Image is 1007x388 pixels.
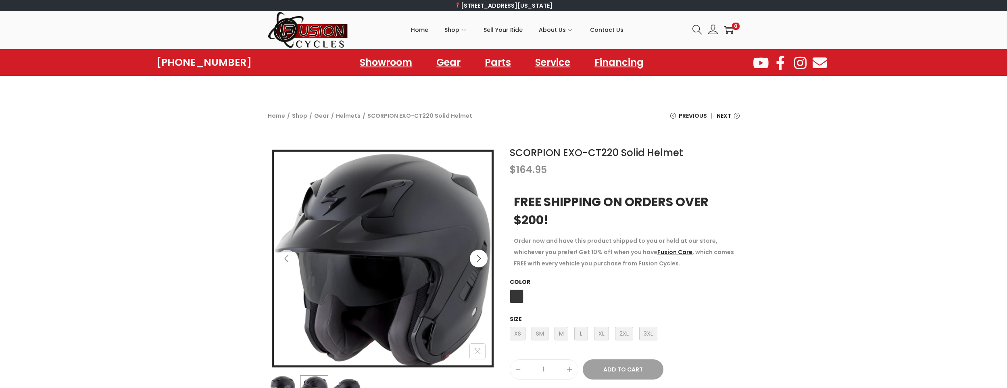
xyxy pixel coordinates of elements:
[717,110,740,127] a: Next
[657,248,692,256] a: Fusion Care
[470,250,488,267] button: Next
[278,250,296,267] button: Previous
[510,163,547,176] bdi: 164.95
[444,20,459,40] span: Shop
[292,112,307,120] a: Shop
[574,327,588,340] span: L
[590,12,623,48] a: Contact Us
[510,315,522,323] label: Size
[586,53,652,72] a: Financing
[156,57,252,68] a: [PHONE_NUMBER]
[532,327,548,340] span: SM
[590,20,623,40] span: Contact Us
[510,364,578,375] input: Product quantity
[309,110,312,121] span: /
[594,327,609,340] span: XL
[539,20,566,40] span: About Us
[268,11,348,49] img: Woostify retina logo
[348,12,686,48] nav: Primary navigation
[510,278,530,286] label: Color
[455,2,461,8] img: 📍
[314,112,329,120] a: Gear
[510,163,516,176] span: $
[428,53,469,72] a: Gear
[411,12,428,48] a: Home
[367,110,472,121] span: SCORPION EXO-CT220 Solid Helmet
[724,25,734,35] a: 0
[679,110,707,121] span: Previous
[484,20,523,40] span: Sell Your Ride
[484,12,523,48] a: Sell Your Ride
[455,2,552,10] a: [STREET_ADDRESS][US_STATE]
[336,112,361,120] a: Helmets
[527,53,578,72] a: Service
[670,110,707,127] a: Previous
[583,359,663,380] button: Add to Cart
[514,235,736,269] p: Order now and have this product shipped to you or held at our store, whichever you prefer! Get 10...
[514,193,736,229] h3: FREE SHIPPING ON ORDERS OVER $200!
[274,152,492,369] img: Product image
[363,110,365,121] span: /
[615,327,633,340] span: 2XL
[717,110,731,121] span: Next
[352,53,652,72] nav: Menu
[539,12,574,48] a: About Us
[331,110,334,121] span: /
[268,112,285,120] a: Home
[510,327,525,340] span: XS
[444,12,467,48] a: Shop
[639,327,657,340] span: 3XL
[287,110,290,121] span: /
[411,20,428,40] span: Home
[352,53,420,72] a: Showroom
[555,327,568,340] span: M
[477,53,519,72] a: Parts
